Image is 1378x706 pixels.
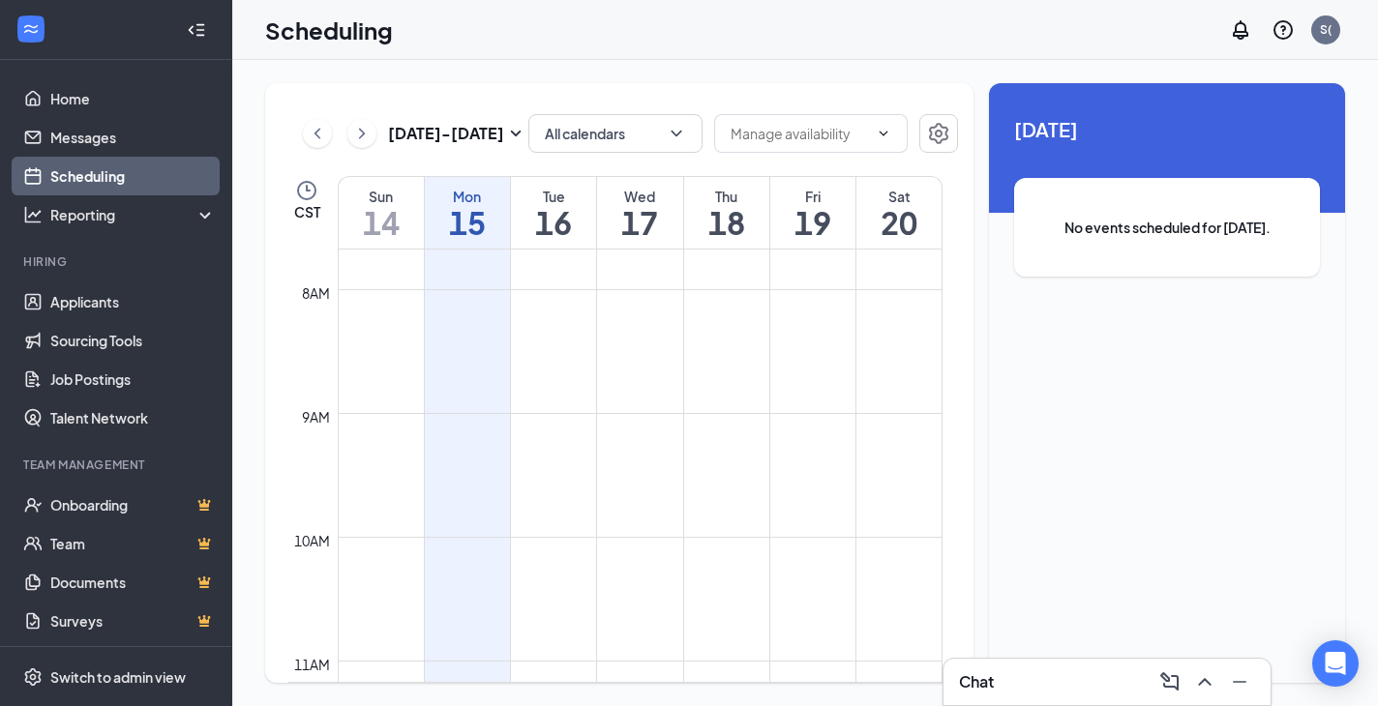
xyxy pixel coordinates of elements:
[1189,666,1220,697] button: ChevronUp
[303,119,332,148] button: ChevronLeft
[1224,666,1255,697] button: Minimize
[684,177,769,249] a: September 18, 2025
[187,20,206,40] svg: Collapse
[265,14,393,46] h1: Scheduling
[50,157,216,195] a: Scheduling
[1158,670,1182,693] svg: ComposeMessage
[50,205,217,224] div: Reporting
[1154,666,1185,697] button: ComposeMessage
[1320,21,1332,38] div: S(
[23,205,43,224] svg: Analysis
[1312,640,1359,687] div: Open Intercom Messenger
[856,187,942,206] div: Sat
[50,360,216,398] a: Job Postings
[298,282,334,304] div: 8am
[50,563,216,602] a: DocumentsCrown
[876,126,891,141] svg: ChevronDown
[50,321,216,360] a: Sourcing Tools
[856,177,942,249] a: September 20, 2025
[23,253,212,270] div: Hiring
[50,667,186,687] div: Switch to admin view
[684,187,769,206] div: Thu
[23,456,212,473] div: Team Management
[425,177,510,249] a: September 15, 2025
[50,398,216,437] a: Talent Network
[339,177,424,249] a: September 14, 2025
[388,123,504,144] h3: [DATE] - [DATE]
[511,177,596,249] a: September 16, 2025
[425,187,510,206] div: Mon
[290,654,334,675] div: 11am
[294,202,320,221] span: CST
[528,114,703,153] button: All calendarsChevronDown
[308,122,327,145] svg: ChevronLeft
[339,187,424,206] div: Sun
[731,123,868,144] input: Manage availability
[50,485,216,524] a: OnboardingCrown
[856,206,942,239] h1: 20
[425,206,510,239] h1: 15
[295,179,318,202] svg: Clock
[1014,114,1320,144] span: [DATE]
[23,667,43,687] svg: Settings
[770,206,855,239] h1: 19
[511,187,596,206] div: Tue
[597,187,682,206] div: Wed
[684,206,769,239] h1: 18
[21,19,41,39] svg: WorkstreamLogo
[1053,217,1281,238] span: No events scheduled for [DATE].
[50,79,216,118] a: Home
[298,406,334,427] div: 9am
[927,122,950,145] svg: Settings
[770,177,855,249] a: September 19, 2025
[352,122,372,145] svg: ChevronRight
[50,602,216,640] a: SurveysCrown
[597,177,682,249] a: September 17, 2025
[667,124,686,143] svg: ChevronDown
[1193,670,1216,693] svg: ChevronUp
[290,530,334,551] div: 10am
[1229,18,1252,42] svg: Notifications
[919,114,958,153] button: Settings
[50,118,216,157] a: Messages
[511,206,596,239] h1: 16
[597,206,682,239] h1: 17
[1272,18,1295,42] svg: QuestionInfo
[770,187,855,206] div: Fri
[504,122,527,145] svg: SmallChevronDown
[50,524,216,563] a: TeamCrown
[959,671,994,692] h3: Chat
[50,282,216,321] a: Applicants
[339,206,424,239] h1: 14
[1228,670,1251,693] svg: Minimize
[347,119,376,148] button: ChevronRight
